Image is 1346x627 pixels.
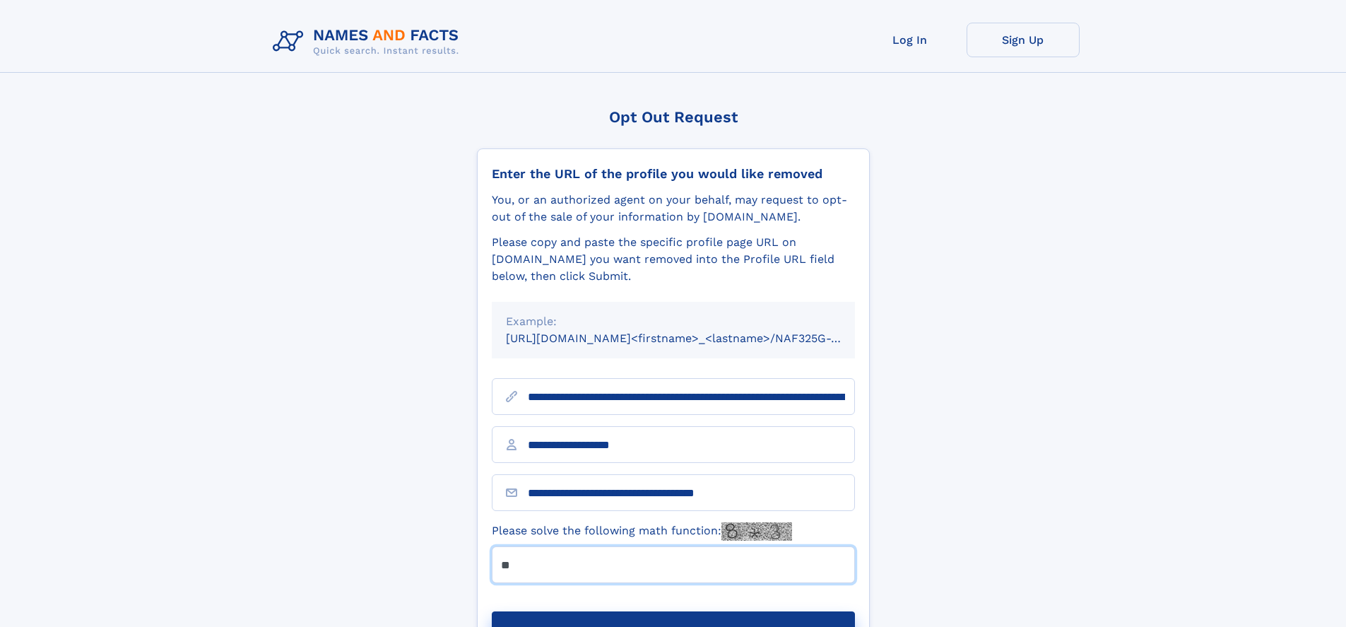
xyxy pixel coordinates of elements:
[492,522,792,541] label: Please solve the following math function:
[854,23,967,57] a: Log In
[492,166,855,182] div: Enter the URL of the profile you would like removed
[967,23,1080,57] a: Sign Up
[506,332,882,345] small: [URL][DOMAIN_NAME]<firstname>_<lastname>/NAF325G-xxxxxxxx
[506,313,841,330] div: Example:
[492,192,855,225] div: You, or an authorized agent on your behalf, may request to opt-out of the sale of your informatio...
[267,23,471,61] img: Logo Names and Facts
[477,108,870,126] div: Opt Out Request
[492,234,855,285] div: Please copy and paste the specific profile page URL on [DOMAIN_NAME] you want removed into the Pr...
